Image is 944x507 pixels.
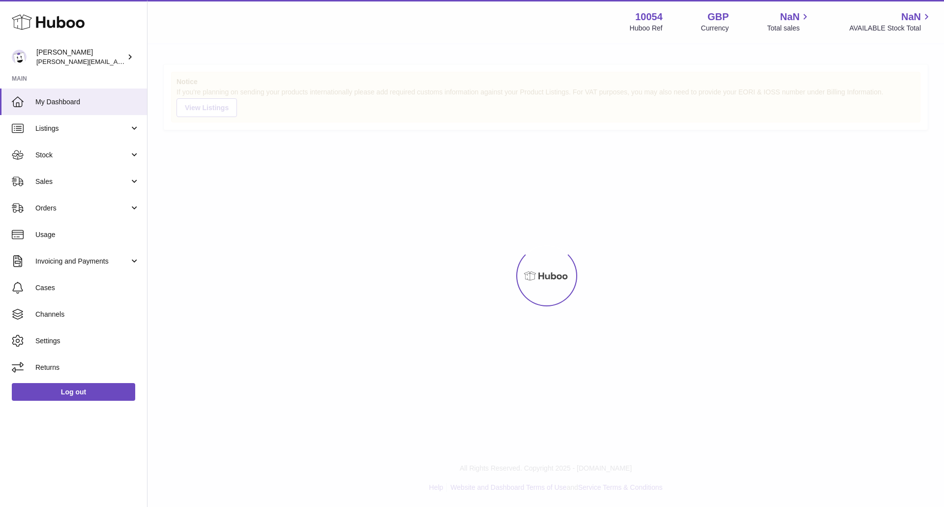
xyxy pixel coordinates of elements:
[36,58,197,65] span: [PERSON_NAME][EMAIL_ADDRESS][DOMAIN_NAME]
[701,24,729,33] div: Currency
[12,383,135,401] a: Log out
[780,10,799,24] span: NaN
[849,24,932,33] span: AVAILABLE Stock Total
[12,50,27,64] img: luz@capsuline.com
[35,310,140,319] span: Channels
[35,124,129,133] span: Listings
[35,177,129,186] span: Sales
[35,97,140,107] span: My Dashboard
[635,10,663,24] strong: 10054
[35,363,140,372] span: Returns
[767,24,811,33] span: Total sales
[35,283,140,293] span: Cases
[630,24,663,33] div: Huboo Ref
[35,230,140,239] span: Usage
[36,48,125,66] div: [PERSON_NAME]
[901,10,921,24] span: NaN
[708,10,729,24] strong: GBP
[35,336,140,346] span: Settings
[35,257,129,266] span: Invoicing and Payments
[767,10,811,33] a: NaN Total sales
[849,10,932,33] a: NaN AVAILABLE Stock Total
[35,204,129,213] span: Orders
[35,150,129,160] span: Stock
